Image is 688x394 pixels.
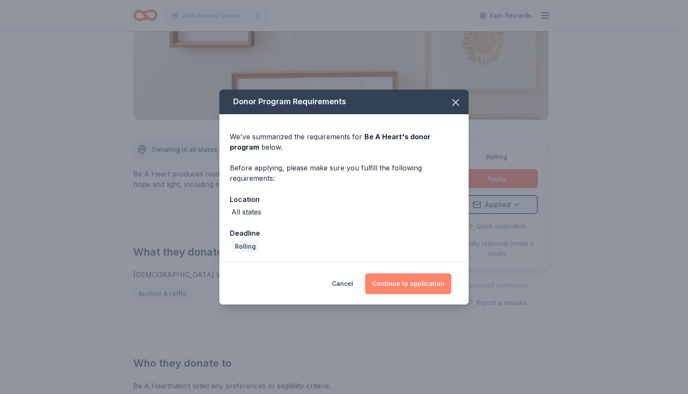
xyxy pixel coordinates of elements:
[230,194,458,205] div: Location
[365,273,451,294] button: Continue to application
[332,273,353,294] button: Cancel
[230,131,458,152] div: We've summarized the requirements for below.
[230,163,458,183] div: Before applying, please make sure you fulfill the following requirements:
[231,240,259,253] div: Rolling
[230,227,458,239] div: Deadline
[231,207,261,217] div: All states
[219,90,469,114] div: Donor Program Requirements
